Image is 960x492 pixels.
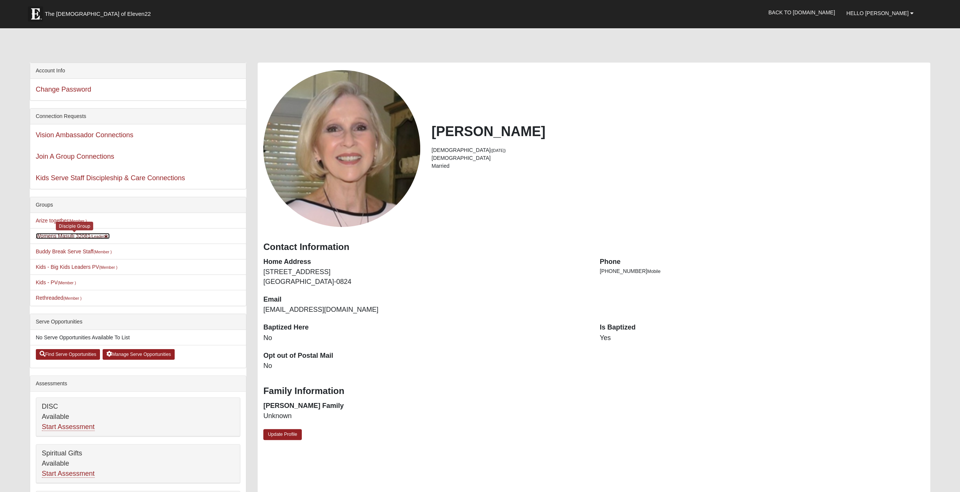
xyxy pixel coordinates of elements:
li: Married [432,162,925,170]
a: Hello [PERSON_NAME] [841,4,919,23]
dd: Yes [600,333,925,343]
a: Start Assessment [42,423,95,431]
a: The [DEMOGRAPHIC_DATA] of Eleven22 [24,3,175,21]
small: (Member ) [58,280,76,285]
a: Find Serve Opportunities [36,349,100,360]
div: Assessments [30,376,246,392]
dd: [EMAIL_ADDRESS][DOMAIN_NAME] [263,305,588,315]
a: Buddy Break Serve Staff(Member ) [36,248,112,254]
a: Arize together(Member ) [36,218,87,224]
dt: Home Address [263,257,588,267]
dd: No [263,361,588,371]
div: DISC Available [36,398,240,436]
small: (Member ) [69,219,87,223]
a: Kids Serve Staff Discipleship & Care Connections [36,174,185,182]
dt: Opt out of Postal Mail [263,351,588,361]
h3: Contact Information [263,242,925,253]
div: Disciple Group [56,222,93,230]
a: Kids - PV(Member ) [36,279,76,285]
a: Update Profile [263,429,302,440]
a: Back to [DOMAIN_NAME] [763,3,841,22]
h3: Family Information [263,386,925,397]
small: (Member ) [99,265,117,270]
span: Mobile [647,269,660,274]
div: Serve Opportunities [30,314,246,330]
small: ([DATE]) [491,148,506,153]
li: [DEMOGRAPHIC_DATA] [432,146,925,154]
h2: [PERSON_NAME] [432,123,925,139]
a: Join A Group Connections [36,153,114,160]
small: (Leader ) [91,234,110,239]
a: Start Assessment [42,470,95,478]
small: (Member ) [94,250,112,254]
dt: Is Baptized [600,323,925,333]
a: Womens Masulli 32081(Leader) [36,233,110,239]
a: Vision Ambassador Connections [36,131,134,139]
a: Rethreaded(Member ) [36,295,82,301]
dd: Unknown [263,411,588,421]
dt: Email [263,295,588,305]
dt: Baptized Here [263,323,588,333]
dt: [PERSON_NAME] Family [263,401,588,411]
span: The [DEMOGRAPHIC_DATA] of Eleven22 [45,10,151,18]
div: Account Info [30,63,246,79]
dd: [STREET_ADDRESS] [GEOGRAPHIC_DATA]-0824 [263,267,588,287]
a: Change Password [36,86,91,93]
div: Groups [30,197,246,213]
li: [DEMOGRAPHIC_DATA] [432,154,925,162]
li: [PHONE_NUMBER] [600,267,925,275]
a: View Fullsize Photo [263,70,420,227]
img: Eleven22 logo [28,6,43,21]
span: Hello [PERSON_NAME] [846,10,909,16]
li: No Serve Opportunities Available To List [30,330,246,345]
div: Connection Requests [30,109,246,124]
small: (Member ) [63,296,81,300]
div: Spiritual Gifts Available [36,444,240,483]
a: Manage Serve Opportunities [103,349,175,360]
dd: No [263,333,588,343]
a: Kids - Big Kids Leaders PV(Member ) [36,264,118,270]
dt: Phone [600,257,925,267]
